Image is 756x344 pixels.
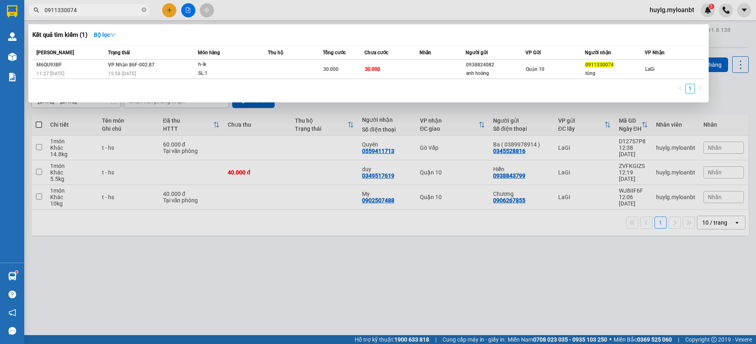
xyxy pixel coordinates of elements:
[36,50,74,55] span: [PERSON_NAME]
[525,50,541,55] span: VP Gửi
[8,73,17,81] img: solution-icon
[419,50,431,55] span: Nhãn
[526,66,544,72] span: Quận 10
[585,69,644,78] div: tùng
[686,84,695,93] a: 1
[585,50,611,55] span: Người nhận
[142,7,146,12] span: close-circle
[676,84,685,93] li: Previous Page
[36,71,64,76] span: 11:27 [DATE]
[32,31,87,39] h3: Kết quả tìm kiếm ( 1 )
[645,66,654,72] span: LaGi
[466,61,525,69] div: 0938824082
[44,6,140,15] input: Tìm tên, số ĐT hoặc mã đơn
[34,7,39,13] span: search
[697,86,702,91] span: right
[198,60,259,69] div: h-lk
[466,50,488,55] span: Người gửi
[94,32,116,38] strong: Bộ lọc
[8,291,16,298] span: question-circle
[268,50,283,55] span: Thu hộ
[108,50,130,55] span: Trạng thái
[36,61,106,69] div: M6QU93BF
[678,86,683,91] span: left
[364,50,388,55] span: Chưa cước
[645,50,665,55] span: VP Nhận
[8,327,16,335] span: message
[108,62,155,68] span: VP Nhận 86F-002.87
[685,84,695,93] li: 1
[323,50,346,55] span: Tổng cước
[466,69,525,78] div: anh hoàng
[87,28,122,41] button: Bộ lọcdown
[142,6,146,14] span: close-circle
[695,84,705,93] li: Next Page
[108,71,136,76] span: 15:58 [DATE]
[585,62,614,68] span: 0911330074
[7,5,17,17] img: logo-vxr
[323,66,339,72] span: 30.000
[8,53,17,61] img: warehouse-icon
[676,84,685,93] button: left
[198,69,259,78] div: SL: 1
[695,84,705,93] button: right
[110,32,116,38] span: down
[8,272,17,280] img: warehouse-icon
[198,50,220,55] span: Món hàng
[8,309,16,316] span: notification
[365,66,380,72] span: 30.000
[15,271,18,273] sup: 1
[8,32,17,41] img: warehouse-icon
